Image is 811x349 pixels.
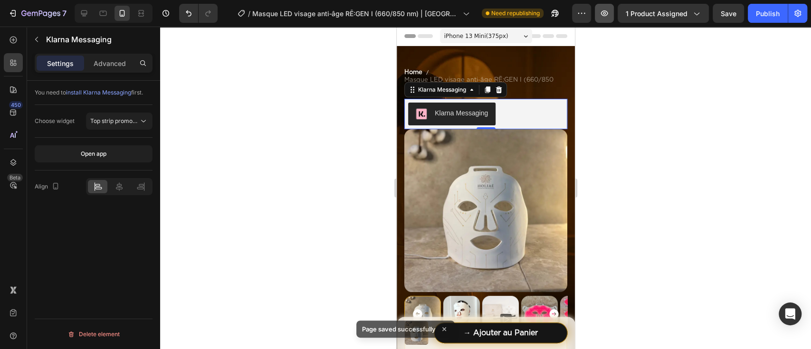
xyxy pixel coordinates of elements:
[618,4,709,23] button: 1 product assigned
[46,34,149,45] p: Klarna Messaging
[37,296,171,317] button: → Ajouter au Panier
[4,4,71,23] button: 7
[90,117,161,124] span: Top strip promotion badge
[67,329,120,340] div: Delete element
[66,89,131,96] span: install Klarna Messaging
[252,9,459,19] span: Masque LED visage anti‑âge RĒ:GEN I (660/850 nm) | [GEOGRAPHIC_DATA]
[397,27,575,349] iframe: Design area
[35,88,153,97] div: You need to first.
[179,4,218,23] div: Undo/Redo
[35,145,153,162] button: Open app
[35,117,75,125] div: Choose widget
[7,174,23,181] div: Beta
[81,150,106,158] div: Open app
[35,180,61,193] div: Align
[35,327,153,342] button: Delete element
[626,9,687,19] span: 1 product assigned
[152,282,163,293] button: Carousel Next Arrow
[9,101,23,109] div: 450
[163,269,200,306] img: Masque LED visage HOLIAĒ avec 6 modes de soin : Réparation, Réjuvénation, Anti-âge, Morning Skinc...
[67,302,141,311] div: → Ajouter au Panier
[748,4,788,23] button: Publish
[756,9,780,19] div: Publish
[248,9,250,19] span: /
[721,9,736,18] span: Save
[713,4,744,23] button: Save
[47,58,74,68] p: Settings
[62,8,67,19] p: 7
[94,58,126,68] p: Advanced
[491,9,540,18] span: Need republishing
[8,294,31,318] img: Masque LED visage Holiaē RĒ:GEN I — packshot debout, circuits dorés sur fond minéral.
[362,324,436,334] p: Page saved successfully
[779,302,801,325] div: Open Intercom Messenger
[86,113,153,130] button: Top strip promotion badge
